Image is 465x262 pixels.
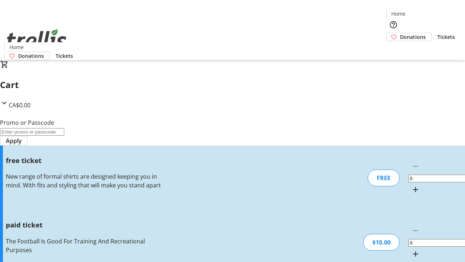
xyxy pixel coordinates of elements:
h3: free ticket [6,155,165,166]
button: Help [386,17,401,32]
a: Donations [386,33,432,41]
button: Increment by one [408,182,423,197]
a: Home [387,10,410,17]
a: Tickets [50,52,79,60]
span: Tickets [437,33,455,41]
a: Tickets [432,33,461,41]
span: Tickets [56,52,73,60]
div: $10.00 [363,234,400,251]
button: Cart [386,41,401,56]
span: Donations [18,52,44,60]
h3: paid ticket [6,220,165,230]
a: Donations [4,52,50,60]
button: Increment by one [408,247,423,261]
div: New range of formal shirts are designed keeping you in mind. With fits and styling that will make... [6,172,165,190]
span: Home [391,10,405,17]
span: CA$0.00 [9,101,31,109]
span: Apply [6,136,22,145]
div: FREE [368,170,400,186]
img: Orient E2E Organization 6uU3ANMNi8's Logo [4,21,69,57]
span: Home [9,43,24,51]
span: Donations [400,33,426,41]
div: The Football Is Good For Training And Recreational Purposes [6,237,165,254]
a: Home [5,43,28,51]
